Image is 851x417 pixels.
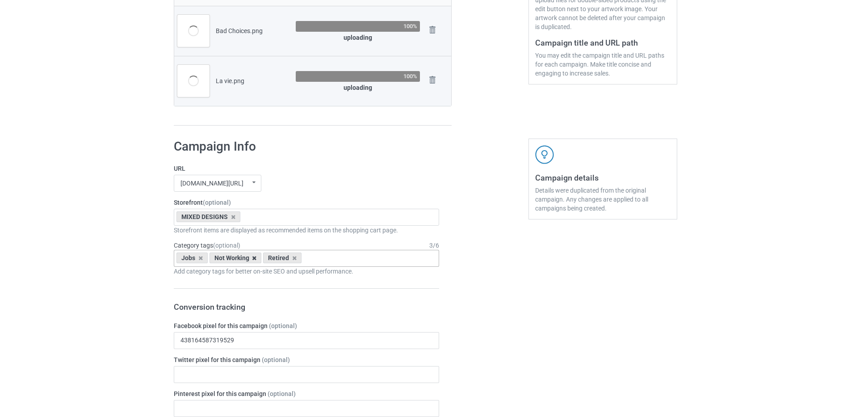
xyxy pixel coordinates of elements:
div: 100% [403,23,417,29]
img: svg+xml;base64,PD94bWwgdmVyc2lvbj0iMS4wIiBlbmNvZGluZz0iVVRGLTgiPz4KPHN2ZyB3aWR0aD0iNDJweCIgaGVpZ2... [535,145,554,164]
div: Add category tags for better on-site SEO and upsell performance. [174,267,439,276]
div: 100% [403,73,417,79]
div: [DOMAIN_NAME][URL] [180,180,243,186]
h3: Campaign details [535,173,671,183]
span: (optional) [262,356,290,363]
div: 3 / 6 [429,241,439,250]
span: (optional) [268,390,296,397]
label: Storefront [174,198,439,207]
span: (optional) [213,242,240,249]
div: uploading [296,83,420,92]
h1: Campaign Info [174,139,439,155]
label: URL [174,164,439,173]
label: Twitter pixel for this campaign [174,355,439,364]
div: Not Working [210,253,262,263]
img: svg+xml;base64,PD94bWwgdmVyc2lvbj0iMS4wIiBlbmNvZGluZz0iVVRGLTgiPz4KPHN2ZyB3aWR0aD0iMjhweCIgaGVpZ2... [426,24,439,36]
div: Retired [263,253,302,263]
span: (optional) [269,322,297,329]
h3: Campaign title and URL path [535,38,671,48]
h3: Conversion tracking [174,302,439,312]
span: (optional) [203,199,231,206]
div: La vie.png [216,76,289,85]
label: Facebook pixel for this campaign [174,321,439,330]
div: MIXED DESIGNS [176,211,240,222]
div: Jobs [176,253,208,263]
div: You may edit the campaign title and URL paths for each campaign. Make title concise and engaging ... [535,51,671,78]
img: svg+xml;base64,PD94bWwgdmVyc2lvbj0iMS4wIiBlbmNvZGluZz0iVVRGLTgiPz4KPHN2ZyB3aWR0aD0iMjhweCIgaGVpZ2... [426,74,439,86]
div: uploading [296,33,420,42]
div: Bad Choices.png [216,26,289,35]
label: Category tags [174,241,240,250]
div: Details were duplicated from the original campaign. Any changes are applied to all campaigns bein... [535,186,671,213]
label: Pinterest pixel for this campaign [174,389,439,398]
div: Storefront items are displayed as recommended items on the shopping cart page. [174,226,439,235]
